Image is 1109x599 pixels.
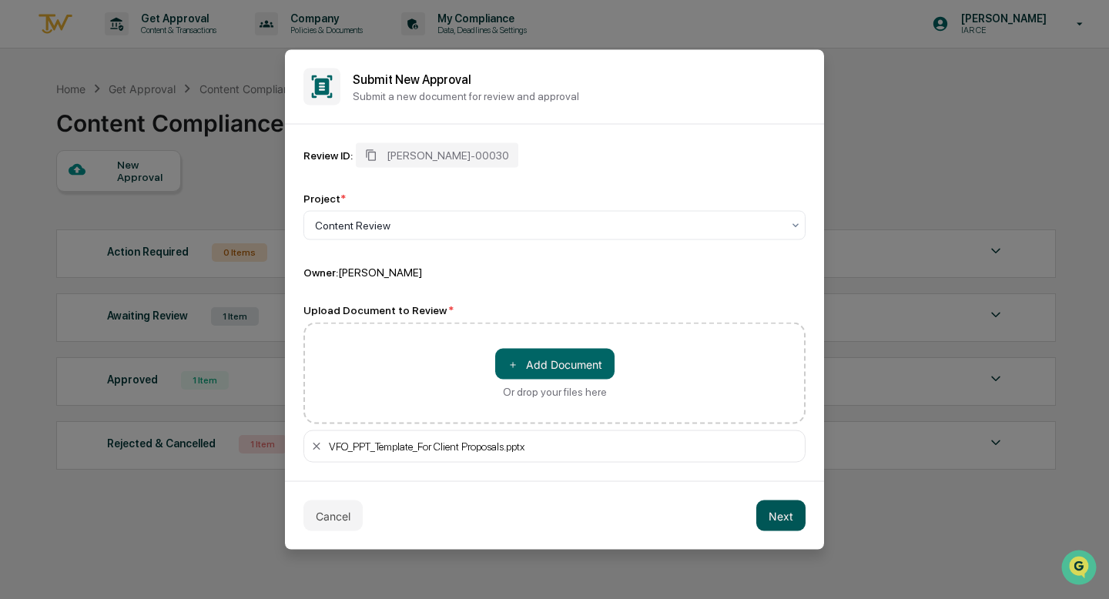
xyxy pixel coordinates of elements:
div: Start new chat [52,118,253,133]
span: Preclearance [31,194,99,209]
div: Upload Document to Review [303,304,806,316]
a: 🔎Data Lookup [9,217,103,245]
div: 🗄️ [112,196,124,208]
span: [PERSON_NAME] [338,266,422,279]
span: [PERSON_NAME]-00030 [387,149,509,162]
div: 🖐️ [15,196,28,208]
span: ＋ [508,356,518,371]
img: 1746055101610-c473b297-6a78-478c-a979-82029cc54cd1 [15,118,43,146]
a: 🗄️Attestations [106,188,197,216]
div: Review ID: [303,149,353,162]
button: Next [756,500,806,531]
div: We're available if you need us! [52,133,195,146]
iframe: Open customer support [1060,548,1101,590]
div: Or drop your files here [503,386,607,398]
a: 🖐️Preclearance [9,188,106,216]
a: Powered byPylon [109,260,186,273]
p: Submit a new document for review and approval [353,89,806,102]
h2: Submit New Approval [353,72,806,86]
div: Project [303,192,346,205]
span: Owner: [303,266,338,279]
span: Data Lookup [31,223,97,239]
p: How can we help? [15,32,280,57]
button: Or drop your files here [495,349,615,380]
span: Attestations [127,194,191,209]
button: Cancel [303,500,363,531]
div: 🔎 [15,225,28,237]
button: Start new chat [262,122,280,141]
span: Pylon [153,261,186,273]
div: VFO_PPT_Template_For Client Proposals.pptx [329,440,524,453]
